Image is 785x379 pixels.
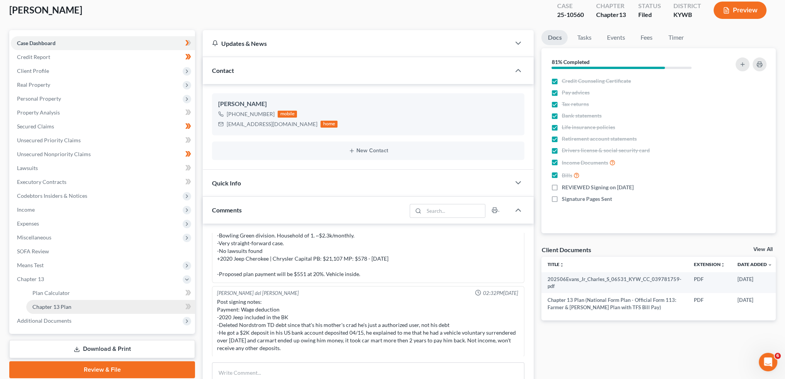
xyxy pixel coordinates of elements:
[731,293,778,314] td: [DATE]
[541,30,568,45] a: Docs
[11,147,195,161] a: Unsecured Nonpriority Claims
[11,175,195,189] a: Executory Contracts
[17,109,60,116] span: Property Analysis
[37,4,88,10] h1: [PERSON_NAME]
[688,272,731,293] td: PDF
[638,2,661,10] div: Status
[17,165,38,171] span: Lawsuits
[561,184,633,191] span: REVIEWED Signing on [DATE]
[26,286,195,300] a: Plan Calculator
[212,206,242,214] span: Comments
[17,276,44,282] span: Chapter 13
[11,106,195,120] a: Property Analysis
[17,248,49,254] span: SOFA Review
[17,179,66,185] span: Executory Contracts
[32,290,70,296] span: Plan Calculator
[34,115,142,304] div: [PERSON_NAME]- I am not sure what has happened here, but all the notices for [PERSON_NAME] are go...
[212,179,241,187] span: Quick Info
[24,253,31,259] button: Gif picker
[17,317,71,324] span: Additional Documents
[561,89,589,96] span: Pay advices
[561,172,572,179] span: Bills
[9,4,82,15] span: [PERSON_NAME]
[634,30,659,45] a: Fees
[11,244,195,258] a: SOFA Review
[541,272,688,293] td: 202506Evans_Jr_Charles_S_06531_KYW_CC_039781759-pdf
[227,110,275,118] div: [PHONE_NUMBER]
[561,100,588,108] span: Tax returns
[483,290,518,297] span: 02:32PM[DATE]
[557,10,584,19] div: 25-10560
[541,293,688,314] td: Chapter 13 Plan (National Form Plan - Official Form 113: Farmer & [PERSON_NAME] Plan with TFS Bil...
[6,62,127,94] div: Absolutely! I will keep you updated as soon as I hear back from the Development Team.
[17,192,87,199] span: Codebtors Insiders & Notices
[12,253,18,259] button: Emoji picker
[561,123,615,131] span: Life insurance policies
[218,99,518,109] div: [PERSON_NAME]
[34,36,142,51] div: You are most welcome! Thanks again for helping on this.
[7,236,148,249] textarea: Message…
[600,30,631,45] a: Events
[694,261,725,267] a: Extensionunfold_more
[17,54,50,60] span: Credit Report
[662,30,690,45] a: Timer
[12,67,120,89] div: Absolutely! I will keep you updated as soon as I hear back from the Development Team.
[28,111,148,309] div: [PERSON_NAME]- I am not sure what has happened here, but all the notices for [PERSON_NAME] are go...
[557,2,584,10] div: Case
[17,262,44,268] span: Means Test
[11,36,195,50] a: Case Dashboard
[548,261,564,267] a: Titleunfold_more
[17,81,50,88] span: Real Property
[541,246,591,254] div: Client Documents
[217,224,519,278] div: Petition Preparer notes: -Bowling Green division. Household of 1. ~$2.3k/monthly. -Very straight-...
[768,263,772,267] i: expand_more
[561,159,608,167] span: Income Documents
[17,67,49,74] span: Client Profile
[212,67,234,74] span: Contact
[6,100,148,111] div: [DATE]
[17,40,56,46] span: Case Dashboard
[320,121,337,128] div: home
[132,249,145,262] button: Send a message…
[278,111,297,118] div: mobile
[37,253,43,259] button: Upload attachment
[561,77,631,85] span: Credit Counseling Certificate
[227,120,317,128] div: [EMAIL_ADDRESS][DOMAIN_NAME]
[596,2,626,10] div: Chapter
[596,10,626,19] div: Chapter
[619,11,626,18] span: 13
[217,290,299,297] div: [PERSON_NAME] del [PERSON_NAME]
[17,220,39,227] span: Expenses
[775,353,781,359] span: 6
[6,32,148,62] div: Rebecca says…
[561,112,601,120] span: Bank statements
[11,161,195,175] a: Lawsuits
[22,4,34,17] img: Profile image for James
[17,151,91,157] span: Unsecured Nonpriority Claims
[17,137,81,143] span: Unsecured Priority Claims
[673,2,701,10] div: District
[638,10,661,19] div: Filed
[28,32,148,56] div: You are most welcome! Thanks again for helping on this.
[738,261,772,267] a: Date Added expand_more
[121,3,136,18] button: Home
[26,300,195,314] a: Chapter 13 Plan
[37,10,53,17] p: Active
[17,123,54,130] span: Secured Claims
[5,3,20,18] button: go back
[11,50,195,64] a: Credit Report
[217,298,519,352] div: Post signing notes: Payment: Wage deduction -2020 Jeep included in the BK -Deleted Nordstrom TD d...
[6,111,148,315] div: Rebecca says…
[212,39,501,47] div: Updates & News
[714,2,766,19] button: Preview
[688,293,731,314] td: PDF
[6,62,148,100] div: James says…
[17,234,51,241] span: Miscellaneous
[9,361,195,378] a: Review & File
[721,263,725,267] i: unfold_more
[11,133,195,147] a: Unsecured Priority Claims
[218,148,518,154] button: New Contact
[759,353,777,371] iframe: Intercom live chat
[673,10,701,19] div: KYWB
[17,206,35,213] span: Income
